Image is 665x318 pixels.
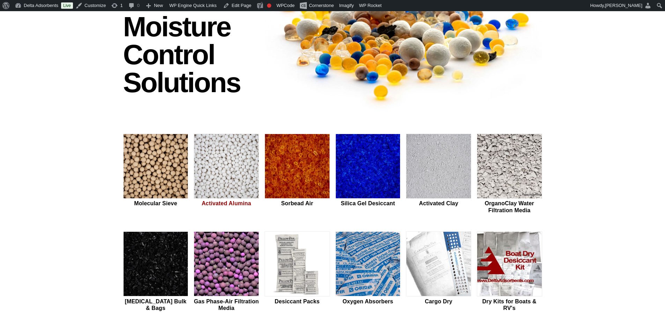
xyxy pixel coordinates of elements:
[123,134,189,215] a: Molecular Sieve
[477,231,542,312] a: Dry Kits for Boats & RV's
[194,200,259,207] h2: Activated Alumina
[265,200,330,207] h2: Sorbead Air
[123,298,189,311] h2: [MEDICAL_DATA] Bulk & Bags
[123,13,258,97] h1: Moisture Control Solutions
[335,231,401,312] a: Oxygen Absorbers
[406,134,471,215] a: Activated Clay
[477,298,542,311] h2: Dry Kits for Boats & RV's
[265,134,330,215] a: Sorbead Air
[406,200,471,207] h2: Activated Clay
[406,231,471,312] a: Cargo Dry
[605,3,642,8] span: [PERSON_NAME]
[406,298,471,305] h2: Cargo Dry
[335,200,401,207] h2: Silica Gel Desiccant
[265,231,330,312] a: Desiccant Packs
[477,134,542,215] a: OrganoClay Water Filtration Media
[61,2,73,9] a: Live
[194,134,259,215] a: Activated Alumina
[123,231,189,312] a: [MEDICAL_DATA] Bulk & Bags
[123,200,189,207] h2: Molecular Sieve
[194,231,259,312] a: Gas Phase-Air Filtration Media
[335,134,401,215] a: Silica Gel Desiccant
[477,200,542,213] h2: OrganoClay Water Filtration Media
[194,298,259,311] h2: Gas Phase-Air Filtration Media
[267,3,271,8] div: Focus keyphrase not set
[335,298,401,305] h2: Oxygen Absorbers
[265,298,330,305] h2: Desiccant Packs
